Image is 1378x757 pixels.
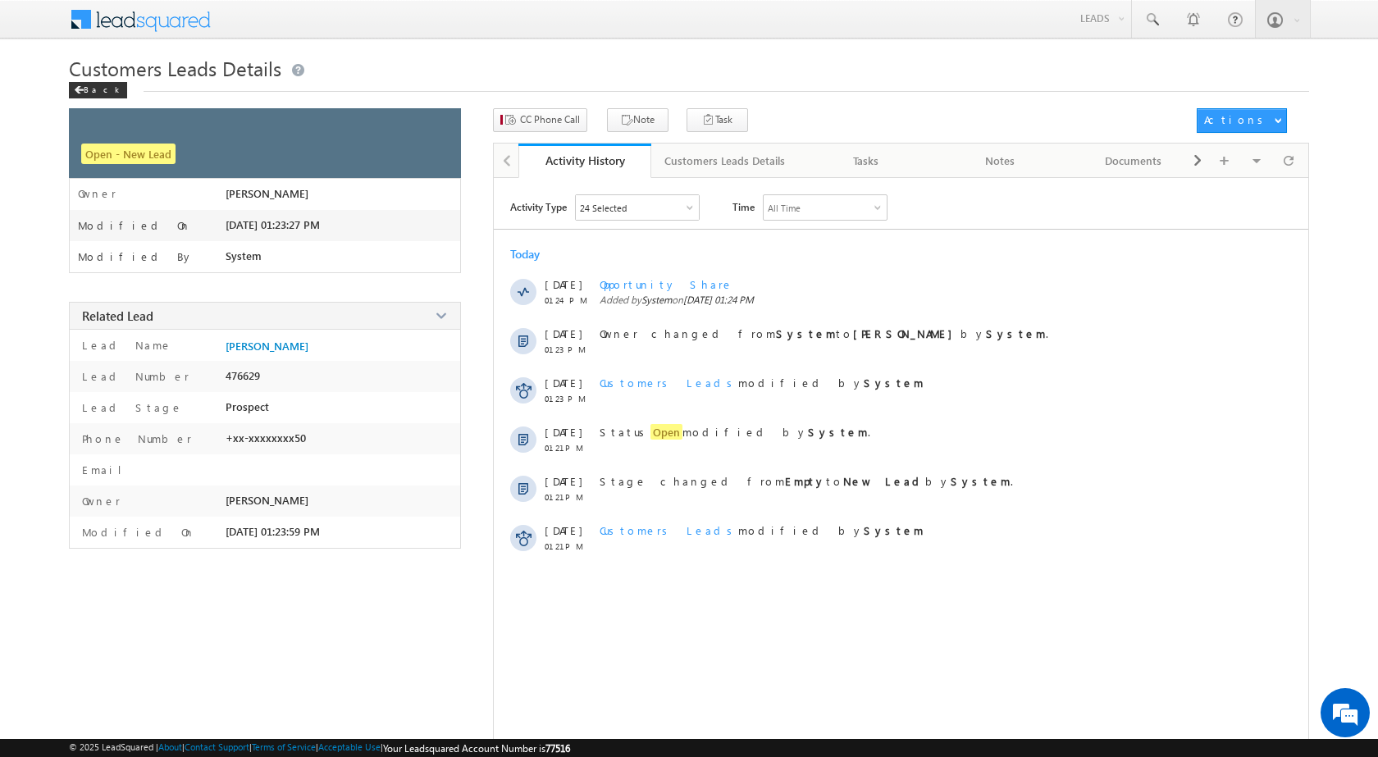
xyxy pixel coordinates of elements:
a: Contact Support [185,741,249,752]
label: Owner [78,494,121,508]
label: Email [78,463,135,477]
span: Activity Type [510,194,567,219]
div: Today [510,246,564,262]
div: 24 Selected [580,203,627,213]
span: 01:21 PM [545,492,594,502]
a: Customers Leads Details [651,144,800,178]
span: Added by on [600,294,1238,306]
strong: System [864,376,924,390]
a: [PERSON_NAME] [226,340,308,353]
a: About [158,741,182,752]
span: Stage changed from to by . [600,474,1013,488]
button: Task [687,108,748,132]
label: Lead Stage [78,400,183,414]
div: Activity History [531,153,640,168]
div: Customers Leads Details [664,151,785,171]
span: +xx-xxxxxxxx50 [226,431,306,445]
label: Modified On [78,219,191,232]
span: [DATE] [545,376,582,390]
label: Lead Name [78,338,172,352]
div: Actions [1204,112,1269,127]
span: Owner changed from to by . [600,326,1048,340]
a: Terms of Service [252,741,316,752]
label: Modified By [78,250,194,263]
div: All Time [768,203,801,213]
span: Customers Leads [600,523,738,537]
span: 77516 [545,742,570,755]
span: [DATE] 01:23:27 PM [226,218,320,231]
button: CC Phone Call [493,108,587,132]
span: modified by [600,523,924,537]
span: Time [732,194,755,219]
span: [DATE] [545,425,582,439]
span: Related Lead [82,308,153,324]
span: [DATE] [545,474,582,488]
strong: System [951,474,1011,488]
span: Open - New Lead [81,144,176,164]
span: 01:21 PM [545,541,594,551]
span: [PERSON_NAME] [226,187,308,200]
a: Documents [1067,144,1201,178]
span: 01:23 PM [545,344,594,354]
span: 01:21 PM [545,443,594,453]
a: Acceptable Use [318,741,381,752]
span: System [641,294,672,306]
strong: [PERSON_NAME] [853,326,960,340]
strong: System [808,425,868,439]
span: [DATE] [545,326,582,340]
a: Tasks [800,144,933,178]
span: modified by [600,376,924,390]
button: Actions [1197,108,1287,133]
span: Customers Leads Details [69,55,281,81]
label: Owner [78,187,116,200]
a: Activity History [518,144,652,178]
strong: Empty [785,474,826,488]
div: Documents [1080,151,1186,171]
a: Notes [933,144,1067,178]
span: [PERSON_NAME] [226,494,308,507]
span: Open [650,424,682,440]
span: Prospect [226,400,269,413]
button: Note [607,108,668,132]
span: Your Leadsquared Account Number is [383,742,570,755]
strong: System [776,326,836,340]
strong: System [986,326,1046,340]
span: Customers Leads [600,376,738,390]
span: CC Phone Call [520,112,580,127]
span: 01:23 PM [545,394,594,404]
span: Status modified by . [600,424,870,440]
span: 476629 [226,369,260,382]
span: [DATE] [545,523,582,537]
strong: System [864,523,924,537]
span: © 2025 LeadSquared | | | | | [69,741,570,755]
span: Opportunity Share [600,277,733,291]
span: [DATE] 01:23:59 PM [226,525,320,538]
span: [DATE] [545,277,582,291]
div: Back [69,82,127,98]
label: Modified On [78,525,195,539]
span: 01:24 PM [545,295,594,305]
span: [DATE] 01:24 PM [683,294,754,306]
strong: New Lead [843,474,925,488]
div: Tasks [813,151,919,171]
div: Notes [947,151,1052,171]
label: Lead Number [78,369,189,383]
span: System [226,249,262,262]
label: Phone Number [78,431,192,445]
